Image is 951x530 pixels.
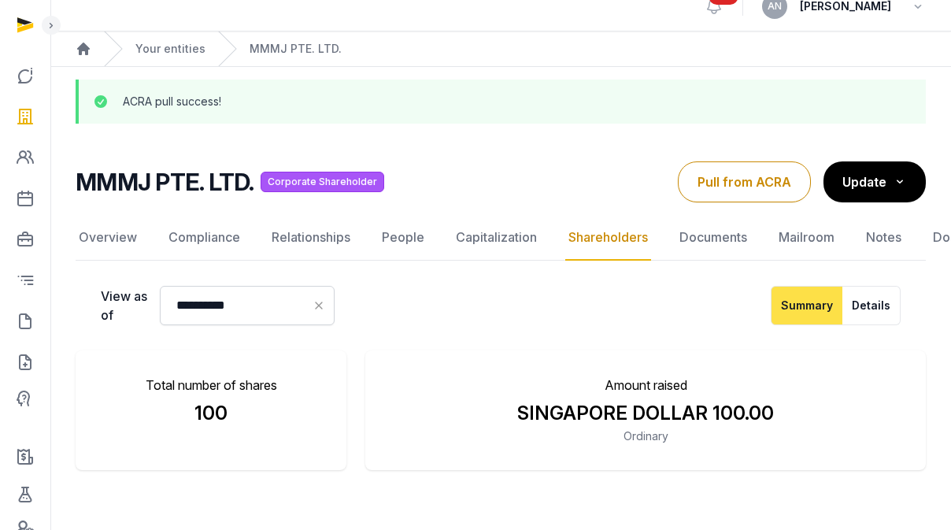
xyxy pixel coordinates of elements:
a: People [379,215,427,261]
button: Summary [771,286,843,325]
button: Update [823,161,926,202]
span: Ordinary [624,429,668,443]
a: Overview [76,215,140,261]
p: Total number of shares [101,376,321,395]
nav: Breadcrumb [50,32,951,67]
nav: Tabs [76,215,926,261]
span: Update [842,174,886,190]
a: MMMJ PTE. LTD. [250,41,342,57]
a: Mailroom [775,215,838,261]
button: Details [842,286,901,325]
a: Relationships [268,215,353,261]
h2: MMMJ PTE. LTD. [76,168,254,196]
a: Shareholders [565,215,651,261]
a: Documents [676,215,750,261]
a: Your entities [135,41,205,57]
span: AN [768,2,782,11]
p: Amount raised [390,376,901,395]
a: Compliance [165,215,243,261]
span: Corporate Shareholder [261,172,384,192]
input: Datepicker input [160,286,335,325]
a: Notes [863,215,905,261]
a: Capitalization [453,215,540,261]
p: ACRA pull success! [123,94,221,109]
span: SINGAPORE DOLLAR 100.00 [517,402,774,424]
label: View as of [101,287,147,324]
button: Pull from ACRA [678,161,811,202]
div: 100 [101,401,321,426]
